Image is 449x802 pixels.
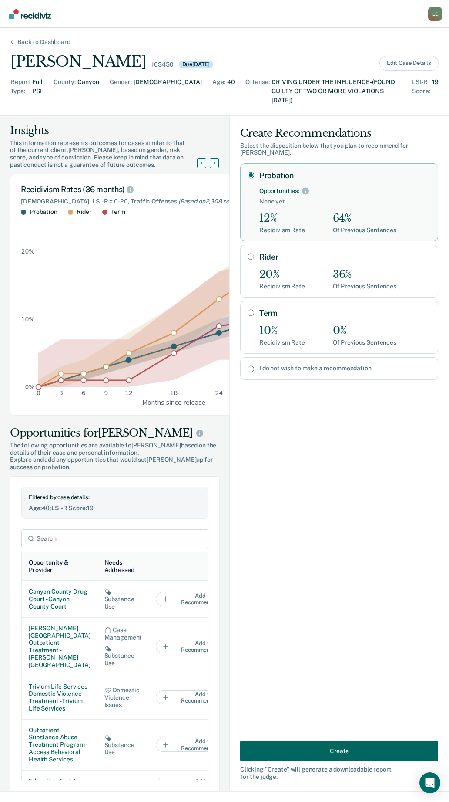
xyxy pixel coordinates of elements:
div: Opportunities: [259,187,299,195]
label: Probation [259,171,431,180]
g: y-axis tick label [21,248,35,390]
div: [DEMOGRAPHIC_DATA] [134,78,202,105]
div: [PERSON_NAME] [10,53,146,71]
div: Substance Use [104,588,142,610]
div: Canyon [77,78,99,105]
div: 40 ; 19 [29,504,201,512]
label: Term [259,308,431,318]
div: Canyon County Drug Court - Canyon County Court [29,588,90,610]
button: Add to Recommendation [156,690,243,704]
button: Add to Recommendation [156,778,243,792]
div: Filtered by case details: [29,494,201,501]
div: 10% [259,325,305,337]
div: Recidivism Rate [259,283,305,290]
div: 163450 [151,61,173,68]
div: Case Management [104,626,142,641]
button: Add to Recommendation [156,640,243,653]
text: 0% [25,383,35,390]
text: 9 [104,390,108,397]
div: [DEMOGRAPHIC_DATA], LSI-R = 0-20, Traffic Offenses [21,198,327,205]
div: 64% [333,212,396,225]
span: None yet [259,198,431,205]
text: 12 [125,390,133,397]
div: Of Previous Sentences [333,339,396,346]
div: Recidivism Rate [259,227,305,234]
div: Clicking " Create " will generate a downloadable report for the judge. [240,766,438,781]
div: Opportunities for [PERSON_NAME] [10,426,220,440]
div: 12% [259,212,305,225]
div: 0% [333,325,396,337]
button: Profile dropdown button [428,7,442,21]
label: Rider [259,252,431,262]
div: Offense : [245,78,270,105]
div: Substance Use [104,734,142,756]
g: x-axis tick label [37,390,313,397]
div: [PERSON_NAME][GEOGRAPHIC_DATA] Outpatient Treatment - [PERSON_NAME][GEOGRAPHIC_DATA] [29,625,90,669]
div: Rider [77,208,92,216]
div: 36% [333,268,396,281]
div: Insights [10,124,208,138]
div: Domestic Violence Issues [104,687,142,709]
div: Create Recommendations [240,126,438,140]
div: L E [428,7,442,21]
div: DRIVING UNDER THE INFLUENCE-(FOUND GUILTY OF TWO OR MORE VIOLATIONS [DATE]) [271,78,402,105]
div: Gender : [110,78,132,105]
div: County : [54,78,76,105]
text: 10% [21,316,35,323]
text: 3 [59,390,63,397]
span: The following opportunities are available to [PERSON_NAME] based on the details of their case and... [10,442,220,457]
text: 24 [215,390,223,397]
span: (Based on 2,308 records ) [178,198,247,205]
span: Age : [29,504,42,511]
text: 0 [37,390,40,397]
text: 6 [82,390,86,397]
label: I do not wish to make a recommendation [259,365,431,372]
img: Recidiviz [9,9,51,19]
div: Select the disposition below that you plan to recommend for [PERSON_NAME] . [240,142,438,157]
button: Add to Recommendation [156,738,243,752]
div: This information represents outcomes for cases similar to that of the current client, [PERSON_NAM... [10,139,208,169]
g: x-axis label [142,399,205,406]
div: Open Intercom Messenger [419,772,440,793]
div: 40 [227,78,235,105]
input: Search [21,529,208,548]
button: Add to Recommendation [156,592,243,606]
div: Report Type : [10,78,30,105]
div: Recidivism Rate [259,339,305,346]
div: Needs Addressed [104,559,142,574]
span: Explore and add any opportunities that would set [PERSON_NAME] up for success on probation. [10,456,220,471]
div: Substance Use [104,645,142,667]
text: Months since release [142,399,205,406]
g: area [38,224,309,387]
div: LSI-R Score : [412,78,430,105]
button: Create [240,741,438,761]
div: Of Previous Sentences [333,227,396,234]
div: 20% [259,268,305,281]
div: Education Assistance at TRIO - TRIO [29,778,90,792]
div: Full PSI [32,78,43,105]
span: LSI-R Score : [51,504,87,511]
div: Age : [212,78,225,105]
div: Of Previous Sentences [333,283,396,290]
div: Term [111,208,125,216]
div: Probation [30,208,57,216]
div: Trivium Life Services Domestic Violence Treatment - Trivium Life Services [29,683,90,712]
div: Outpatient Substance Abuse Treatment Program - Access Behavioral Health Services [29,727,90,763]
div: Back to Dashboard [7,38,81,46]
div: Recidivism Rates (36 months) [21,185,327,194]
button: Edit Case Details [379,56,439,71]
div: 19 [432,78,439,105]
div: Due [DATE] [179,61,214,68]
text: 20% [21,248,35,255]
text: 18 [170,390,178,397]
div: Opportunity & Provider [29,559,90,574]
